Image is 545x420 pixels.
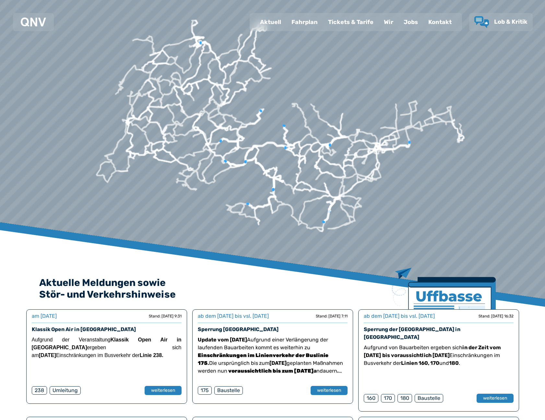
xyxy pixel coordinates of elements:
strong: voraussichtlich bis zum [DATE] [228,368,314,374]
div: 175 [198,386,212,395]
button: weiterlesen [311,386,348,395]
div: Stand: [DATE] 9:31 [149,314,182,319]
strong: . [198,352,328,366]
div: ab dem [DATE] bis vsl. [DATE] [364,312,435,320]
div: 160 [364,394,378,402]
span: Aufgrund der Veranstaltung ergeben sich am Einschränkungen im Busverkehr der [32,337,182,358]
a: Fahrplan [286,14,323,31]
strong: bis voraussichtlich [DATE] [382,352,450,358]
a: Lob & Kritik [474,16,527,28]
a: Aktuell [255,14,286,31]
div: 238 [32,386,47,395]
img: Zeitung mit Titel Uffbase [392,268,496,349]
div: Baustelle [415,394,443,402]
a: Sperrung der [GEOGRAPHIC_DATA] in [GEOGRAPHIC_DATA] [364,326,460,340]
a: Kontakt [423,14,457,31]
a: Wir [379,14,398,31]
div: Stand: [DATE] 16:32 [479,314,514,319]
div: ab dem [DATE] bis vsl. [DATE] [198,312,269,320]
div: am [DATE] [32,312,57,320]
a: Jobs [398,14,423,31]
button: weiterlesen [145,386,182,395]
strong: [DATE] [269,360,287,366]
p: Aufgrund von Bauarbeiten ergeben sich Einschränkungen im Busverkehr der und . [364,344,514,367]
div: Umleitung [50,386,81,395]
a: QNV Logo [21,16,46,29]
div: 170 [381,394,395,402]
img: QNV Logo [21,18,46,27]
a: Tickets & Tarife [323,14,379,31]
a: Sperrung [GEOGRAPHIC_DATA] [198,326,278,332]
strong: a [227,368,316,374]
div: Baustelle [214,386,243,395]
strong: Linie 238. [140,352,163,358]
strong: 180 [449,360,459,366]
strong: Update vom [DATE] [198,337,247,343]
strong: [DATE] [39,352,56,358]
a: Klassik Open Air in [GEOGRAPHIC_DATA] [32,326,136,332]
button: weiterlesen [477,394,514,403]
span: Lob & Kritik [494,18,527,25]
div: Stand: [DATE] 7:11 [316,314,348,319]
strong: Linien 160, 170 [401,360,439,366]
p: Aufgrund einer Verlängerung der laufenden Bauarbeiten kommt es weiterhin zu Die ursprünglich bis ... [198,336,348,375]
strong: . [337,368,342,374]
h2: Aktuelle Meldungen sowie Stör- und Verkehrshinweise [39,277,506,300]
strong: Einschränkungen im Linienverkehr der Buslinie 175 [198,352,328,366]
div: 180 [397,394,412,402]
